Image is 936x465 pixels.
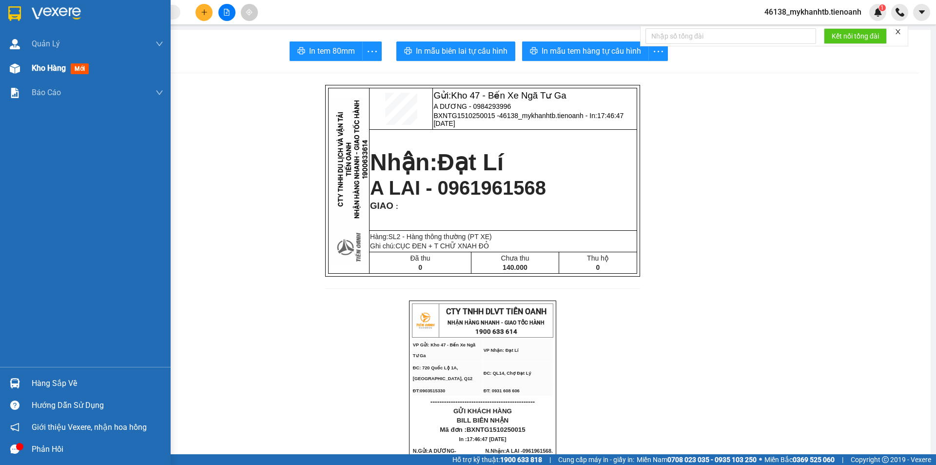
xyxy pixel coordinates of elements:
span: ĐC: 720 Quốc Lộ 1A, [GEOGRAPHIC_DATA], Q12 [413,365,473,381]
span: CTY TNHH DLVT TIẾN OANH [446,307,546,316]
span: Quản Lý [32,38,60,50]
span: Miền Nam [637,454,757,465]
span: BXNTG1510250015 - [43,39,142,65]
span: GỬI KHÁCH HÀNG [453,407,512,415]
button: plus [195,4,213,21]
span: down [156,89,163,97]
strong: 0369 525 060 [793,456,835,464]
span: 0 [418,263,422,271]
img: solution-icon [10,88,20,98]
div: Hướng dẫn sử dụng [32,398,163,413]
span: BILL BIÊN NHẬN [457,417,509,424]
span: Đã thu [410,254,430,262]
span: notification [10,423,19,432]
span: caret-down [917,8,926,17]
span: 46138_mykhanhtb.tienoanh - In: [43,48,142,65]
span: 17:46:47 [DATE] [467,436,507,442]
span: GIAO [370,201,393,211]
span: A DƯƠNG - 0984293996 [43,29,132,37]
img: icon-new-feature [874,8,882,17]
span: Miền Bắc [764,454,835,465]
span: Kho 47 - Bến Xe Ngã Tư Ga [451,90,566,101]
span: Mã đơn : [440,426,525,433]
span: Thu hộ [587,254,609,262]
span: Giới thiệu Vexere, nhận hoa hồng [32,421,147,433]
button: file-add [218,4,235,21]
span: close [895,28,901,35]
span: more [363,45,381,58]
button: more [362,41,382,61]
div: Hàng sắp về [32,376,163,391]
span: VP Nhận: Đạt Lí [484,348,519,353]
span: 17:46:47 [DATE] [433,112,624,127]
span: copyright [882,456,889,463]
strong: Nhận: [370,149,504,175]
strong: Nhận: [10,71,116,123]
span: In mẫu biên lai tự cấu hình [416,45,507,57]
span: Báo cáo [32,86,61,99]
strong: NHẬN HÀNG NHANH - GIAO TỐC HÀNH [448,320,545,326]
span: Chưa thu [501,254,529,262]
span: A DƯƠNG [429,448,454,454]
span: 46138_mykhanhtb.tienoanh - In: [433,112,624,127]
img: logo-vxr [8,6,21,21]
span: down [156,40,163,48]
span: VP Gửi: Kho 47 - Bến Xe Ngã Tư Ga [413,343,475,358]
strong: 1900 633 614 [475,328,517,335]
span: ĐC: QL14, Chợ Đạt Lý [484,371,531,376]
button: printerIn mẫu biên lai tự cấu hình [396,41,515,61]
button: caret-down [913,4,930,21]
span: ĐT: 0931 608 606 [484,388,520,393]
span: N.Nhận: [486,448,553,465]
button: Kết nối tổng đài [824,28,887,44]
span: Gửi: [433,90,566,101]
span: 46138_mykhanhtb.tienoanh [757,6,869,18]
strong: 0708 023 035 - 0935 103 250 [667,456,757,464]
span: question-circle [10,401,19,410]
img: warehouse-icon [10,378,20,388]
span: A LAI - 0961961568 [370,177,546,199]
span: ---------------------------------------------- [430,398,535,405]
span: A LAI - [486,448,553,465]
span: 1 [880,4,884,11]
span: N.Gửi: [413,448,462,465]
img: phone-icon [896,8,904,17]
span: Kho hàng [32,63,66,73]
span: file-add [223,9,230,16]
span: 2 - Hàng thông thường (PT XE) [397,233,492,241]
span: | [842,454,843,465]
span: printer [297,47,305,56]
span: ⚪️ [759,458,762,462]
span: aim [246,9,253,16]
span: ĐT:0903515330 [413,388,445,393]
span: mới [71,63,89,74]
strong: 1900 633 818 [500,456,542,464]
button: more [648,41,668,61]
img: logo [413,308,437,333]
span: Ghi chú: [370,242,489,250]
span: In tem 80mm [309,45,355,57]
span: Kết nối tổng đài [832,31,879,41]
span: Kho 47 - Bến Xe Ngã Tư Ga [43,5,128,26]
span: CỤC ĐEN + T CHỮ XNAH ĐỎ [395,242,489,250]
span: message [10,445,19,454]
sup: 1 [879,4,886,11]
span: Cung cấp máy in - giấy in: [558,454,634,465]
span: more [649,45,667,58]
span: plus [201,9,208,16]
span: : [393,202,398,210]
span: A DƯƠNG - 0984293996 [433,102,511,110]
button: printerIn mẫu tem hàng tự cấu hình [522,41,649,61]
span: printer [530,47,538,56]
span: Hàng:SL [370,233,492,241]
img: warehouse-icon [10,63,20,74]
span: Hỗ trợ kỹ thuật: [452,454,542,465]
span: printer [404,47,412,56]
span: Gửi: [43,5,128,26]
div: Phản hồi [32,442,163,457]
span: 17:46:47 [DATE] [57,57,114,65]
span: 0 [596,263,600,271]
span: BXNTG1510250015 [467,426,526,433]
span: In mẫu tem hàng tự cấu hình [542,45,641,57]
input: Nhập số tổng đài [645,28,816,44]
